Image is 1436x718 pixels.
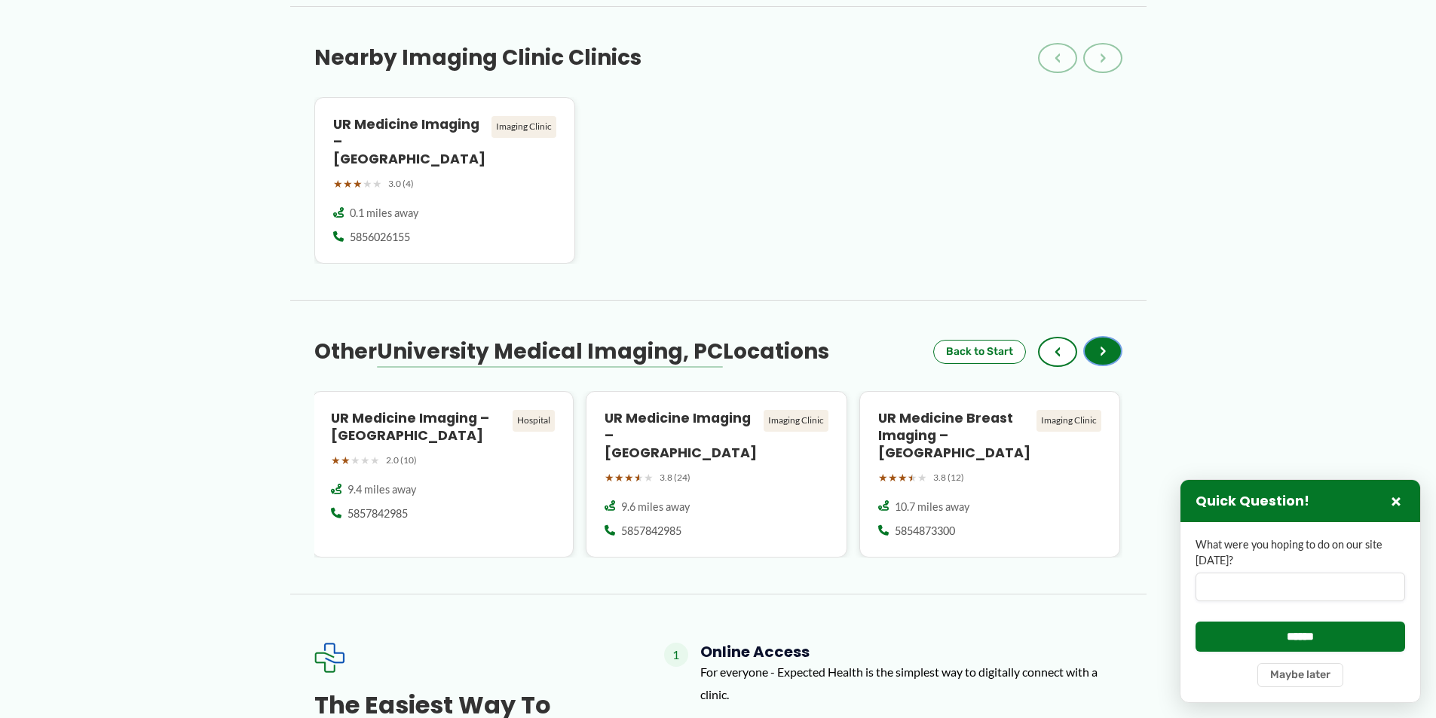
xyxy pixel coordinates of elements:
[513,410,555,431] div: Hospital
[621,524,681,539] span: 5857842985
[605,468,614,487] span: ★
[764,410,828,431] div: Imaging Clinic
[333,116,486,168] h4: UR Medicine Imaging – [GEOGRAPHIC_DATA]
[386,452,417,469] span: 2.0 (10)
[348,482,416,497] span: 9.4 miles away
[314,97,576,264] a: UR Medicine Imaging – [GEOGRAPHIC_DATA] Imaging Clinic ★★★★★ 3.0 (4) 0.1 miles away 5856026155
[1257,663,1343,687] button: Maybe later
[634,468,644,487] span: ★
[1038,337,1077,367] button: ‹
[1055,49,1061,67] span: ‹
[331,451,341,470] span: ★
[388,176,414,192] span: 3.0 (4)
[878,410,1031,462] h4: UR Medicine Breast Imaging – [GEOGRAPHIC_DATA]
[377,337,723,366] span: University Medical Imaging, PC
[888,468,898,487] span: ★
[1083,43,1122,73] button: ›
[908,468,917,487] span: ★
[360,451,370,470] span: ★
[644,468,654,487] span: ★
[343,174,353,194] span: ★
[605,410,758,462] h4: UR Medicine Imaging – [GEOGRAPHIC_DATA]
[621,500,690,515] span: 9.6 miles away
[491,116,556,137] div: Imaging Clinic
[700,643,1122,661] h4: Online Access
[353,174,363,194] span: ★
[1038,43,1077,73] button: ‹
[350,206,418,221] span: 0.1 miles away
[586,391,847,558] a: UR Medicine Imaging – [GEOGRAPHIC_DATA] Imaging Clinic ★★★★★ 3.8 (24) 9.6 miles away 5857842985
[664,643,688,667] span: 1
[351,451,360,470] span: ★
[895,524,955,539] span: 5854873300
[933,469,964,486] span: 3.8 (12)
[363,174,372,194] span: ★
[341,451,351,470] span: ★
[370,451,380,470] span: ★
[1100,342,1106,360] span: ›
[350,230,410,245] span: 5856026155
[348,506,408,521] span: 5857842985
[1196,493,1309,510] h3: Quick Question!
[1083,336,1122,366] button: ›
[1055,343,1061,361] span: ‹
[1387,492,1405,510] button: Close
[700,661,1122,705] p: For everyone - Expected Health is the simplest way to digitally connect with a clinic.
[898,468,908,487] span: ★
[895,500,969,515] span: 10.7 miles away
[1196,537,1405,568] label: What were you hoping to do on our site [DATE]?
[614,468,624,487] span: ★
[314,643,344,673] img: Expected Healthcare Logo
[859,391,1121,558] a: UR Medicine Breast Imaging – [GEOGRAPHIC_DATA] Imaging Clinic ★★★★★ 3.8 (12) 10.7 miles away 5854...
[314,338,829,365] h3: Other Locations
[624,468,634,487] span: ★
[660,469,690,486] span: 3.8 (24)
[933,340,1026,364] button: Back to Start
[878,468,888,487] span: ★
[372,174,382,194] span: ★
[917,468,927,487] span: ★
[314,44,641,72] h3: Nearby Imaging Clinic Clinics
[333,174,343,194] span: ★
[1036,410,1101,431] div: Imaging Clinic
[1100,49,1106,67] span: ›
[331,410,507,445] h4: UR Medicine Imaging – [GEOGRAPHIC_DATA]
[312,391,574,558] a: UR Medicine Imaging – [GEOGRAPHIC_DATA] Hospital ★★★★★ 2.0 (10) 9.4 miles away 5857842985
